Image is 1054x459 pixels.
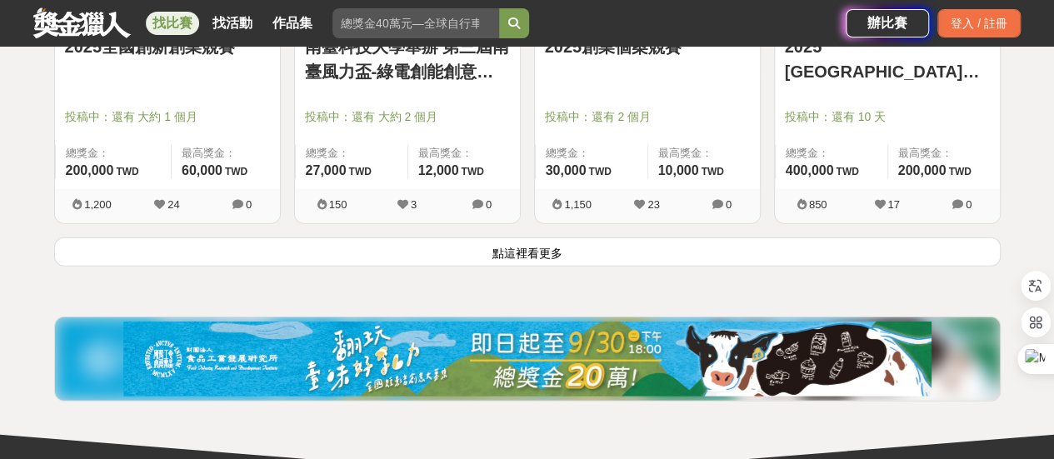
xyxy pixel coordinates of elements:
[658,145,750,162] span: 最高獎金：
[701,166,723,177] span: TWD
[306,163,347,177] span: 27,000
[726,198,732,211] span: 0
[206,12,259,35] a: 找活動
[306,145,397,162] span: 總獎金：
[182,163,222,177] span: 60,000
[898,163,947,177] span: 200,000
[786,145,877,162] span: 總獎金：
[329,198,347,211] span: 150
[887,198,899,211] span: 17
[966,198,972,211] span: 0
[66,163,114,177] span: 200,000
[546,145,637,162] span: 總獎金：
[785,34,990,84] a: 2025 [GEOGRAPHIC_DATA]【青年做好事】提案競賽~開始徵件啦！
[348,166,371,177] span: TWD
[305,108,510,126] span: 投稿中：還有 大約 2 個月
[461,166,483,177] span: TWD
[836,166,858,177] span: TWD
[167,198,179,211] span: 24
[564,198,592,211] span: 1,150
[146,12,199,35] a: 找比賽
[948,166,971,177] span: TWD
[846,9,929,37] a: 辦比賽
[182,145,270,162] span: 最高獎金：
[116,166,138,177] span: TWD
[65,108,270,126] span: 投稿中：還有 大約 1 個月
[647,198,659,211] span: 23
[418,145,510,162] span: 最高獎金：
[898,145,990,162] span: 最高獎金：
[786,163,834,177] span: 400,000
[545,108,750,126] span: 投稿中：還有 2 個月
[225,166,247,177] span: TWD
[123,322,932,397] img: 0721bdb2-86f1-4b3e-8aa4-d67e5439bccf.jpg
[937,9,1021,37] div: 登入 / 註冊
[809,198,827,211] span: 850
[332,8,499,38] input: 總獎金40萬元—全球自行車設計比賽
[66,145,161,162] span: 總獎金：
[305,34,510,84] a: 南臺科技大學舉辦 第三屆南臺風力盃-綠電創能創意淨零實作競賽
[411,198,417,211] span: 3
[418,163,459,177] span: 12,000
[785,108,990,126] span: 投稿中：還有 10 天
[266,12,319,35] a: 作品集
[84,198,112,211] span: 1,200
[54,237,1001,267] button: 點這裡看更多
[246,198,252,211] span: 0
[546,163,587,177] span: 30,000
[658,163,699,177] span: 10,000
[588,166,611,177] span: TWD
[486,198,492,211] span: 0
